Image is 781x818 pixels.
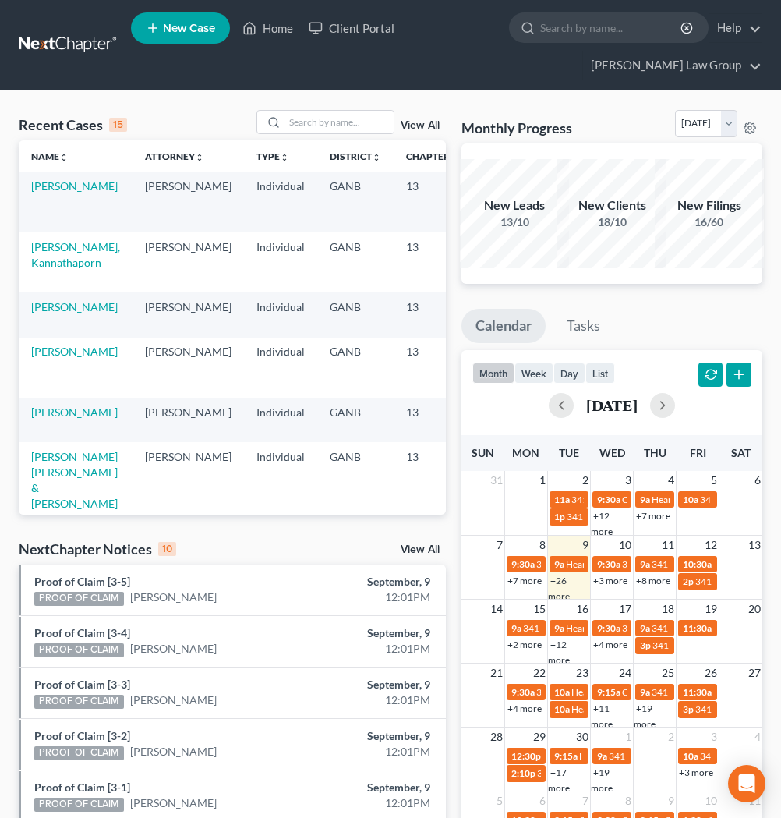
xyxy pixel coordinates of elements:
a: +7 more [636,510,670,522]
span: Hearing for [PERSON_NAME] [571,703,693,715]
td: 13 [394,338,472,398]
td: [PERSON_NAME] [133,338,244,398]
span: 341 Meeting for [PERSON_NAME] & [PERSON_NAME] [536,558,759,570]
span: Tue [559,446,579,459]
span: 30 [574,728,590,746]
span: Wed [599,446,625,459]
span: 2 [666,728,676,746]
td: [PERSON_NAME] [133,232,244,292]
span: 25 [660,664,676,682]
a: +26 more [548,575,570,602]
span: 6 [753,471,762,490]
a: +17 more [548,767,570,794]
span: 29 [532,728,547,746]
span: 17 [617,600,633,618]
td: 13 [394,442,472,518]
span: 9 [581,536,590,554]
span: 9:15a [554,750,578,762]
div: Open Intercom Messenger [728,765,765,802]
span: Thu [644,446,666,459]
td: [PERSON_NAME] [133,292,244,337]
a: Proof of Claim [3-3] [34,678,130,691]
div: PROOF OF CLAIM [34,643,124,657]
a: Proof of Claim [3-5] [34,575,130,588]
a: [PERSON_NAME], Kannathaporn [31,240,120,269]
button: week [514,363,553,384]
input: Search by name... [540,13,683,42]
span: 2p [683,575,694,587]
span: 9a [640,686,650,698]
a: Calendar [461,309,546,343]
span: 10:30a [683,558,712,570]
div: New Leads [460,197,569,214]
div: 12:01PM [309,590,430,605]
span: 23 [574,664,590,682]
span: 11 [660,536,676,554]
span: Mon [512,446,539,459]
div: September, 9 [309,625,430,641]
span: Hearing for [PERSON_NAME] [566,622,687,634]
div: September, 9 [309,677,430,692]
span: 3 [709,728,719,746]
span: 341 Meeting for [PERSON_NAME] [536,686,677,698]
a: Client Portal [301,14,402,42]
span: 9a [597,750,607,762]
div: 12:01PM [309,692,430,708]
span: 14 [489,600,504,618]
span: 16 [574,600,590,618]
div: 12:01PM [309,641,430,657]
a: Tasks [553,309,614,343]
a: Proof of Claim [3-2] [34,729,130,742]
div: 15 [109,118,127,132]
td: GANB [317,398,394,442]
span: 9a [511,622,521,634]
div: 12:01PM [309,744,430,760]
a: [PERSON_NAME] Law Group [583,51,762,80]
a: +4 more [593,639,627,650]
a: Proof of Claim [3-1] [34,781,130,794]
span: Hearing for [PERSON_NAME] [579,750,701,762]
span: 9a [640,558,650,570]
span: 9a [640,622,650,634]
td: Individual [244,172,317,232]
a: +19 more [634,703,656,730]
span: 28 [489,728,504,746]
div: 18/10 [557,214,666,230]
div: 10 [158,542,176,556]
span: 7 [581,791,590,810]
div: PROOF OF CLAIM [34,746,124,760]
span: 10 [617,536,633,554]
span: 9a [554,622,564,634]
a: +8 more [636,575,670,586]
span: 1p [554,511,565,522]
a: View All [401,544,440,555]
a: +4 more [507,703,542,714]
span: 10a [554,686,570,698]
a: +12 more [548,639,570,666]
span: 10a [683,750,698,762]
span: 3p [683,703,694,715]
span: 341 Meeting for [PERSON_NAME] [567,511,707,522]
span: 18 [660,600,676,618]
span: 341 Meeting for [PERSON_NAME] [622,622,762,634]
span: Hearing for [PERSON_NAME] [571,686,693,698]
a: +3 more [679,767,713,778]
a: Help [709,14,762,42]
button: month [472,363,514,384]
div: 16/60 [655,214,764,230]
span: 24 [617,664,633,682]
span: 21 [489,664,504,682]
span: 5 [709,471,719,490]
span: 9:30a [511,558,535,570]
span: 9:30a [597,494,620,505]
td: [PERSON_NAME] [133,398,244,442]
i: unfold_more [195,153,204,162]
td: 13 [394,172,472,232]
a: +3 more [593,575,627,586]
span: 1 [624,728,633,746]
div: PROOF OF CLAIM [34,798,124,812]
span: 15 [532,600,547,618]
span: Sun [472,446,494,459]
span: 27 [747,664,762,682]
td: GANB [317,172,394,232]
